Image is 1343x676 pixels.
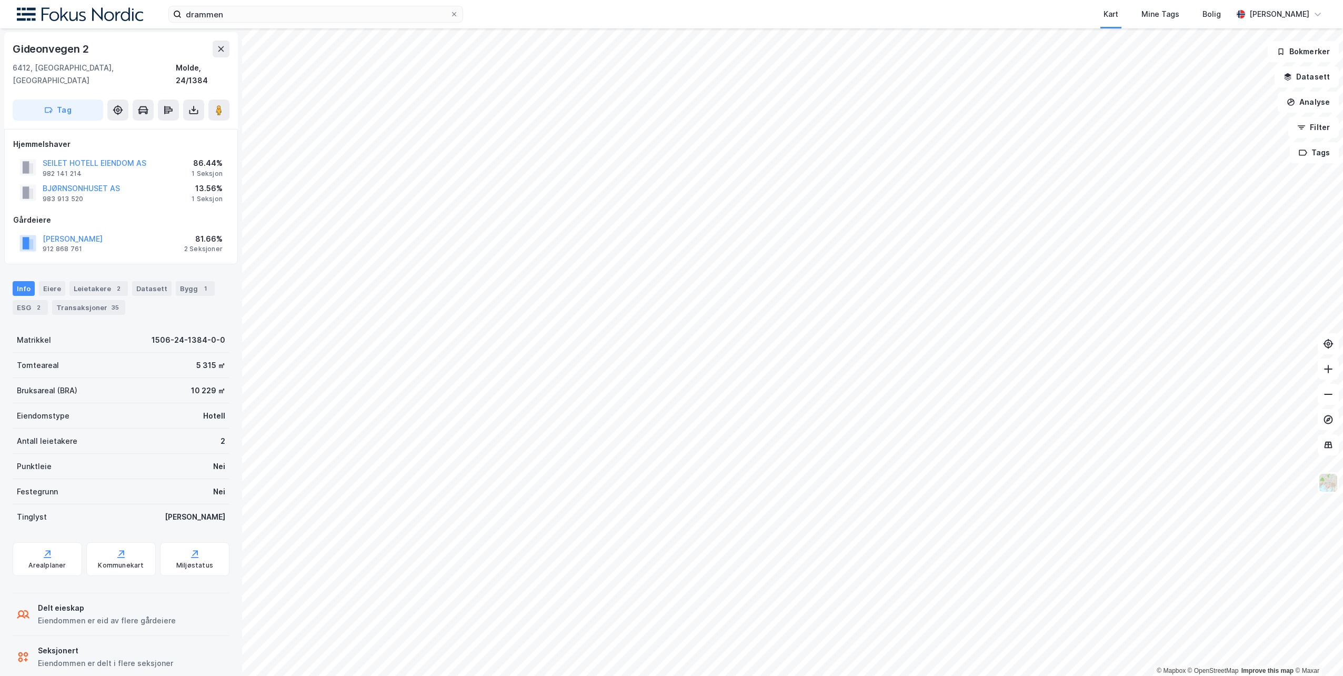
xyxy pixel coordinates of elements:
[17,384,77,397] div: Bruksareal (BRA)
[200,283,211,294] div: 1
[184,233,223,245] div: 81.66%
[17,511,47,523] div: Tinglyst
[17,359,59,372] div: Tomteareal
[1104,8,1118,21] div: Kart
[13,214,229,226] div: Gårdeiere
[1268,41,1339,62] button: Bokmerker
[1288,117,1339,138] button: Filter
[1290,625,1343,676] iframe: Chat Widget
[17,7,143,22] img: fokus-nordic-logo.8a93422641609758e4ac.png
[17,460,52,473] div: Punktleie
[52,300,125,315] div: Transaksjoner
[1318,473,1338,493] img: Z
[13,62,176,87] div: 6412, [GEOGRAPHIC_DATA], [GEOGRAPHIC_DATA]
[203,410,225,422] div: Hotell
[39,281,65,296] div: Eiere
[192,182,223,195] div: 13.56%
[192,195,223,203] div: 1 Seksjon
[1188,667,1239,674] a: OpenStreetMap
[98,561,144,570] div: Kommunekart
[213,460,225,473] div: Nei
[192,157,223,170] div: 86.44%
[191,384,225,397] div: 10 229 ㎡
[192,170,223,178] div: 1 Seksjon
[1249,8,1309,21] div: [PERSON_NAME]
[165,511,225,523] div: [PERSON_NAME]
[1157,667,1186,674] a: Mapbox
[17,485,58,498] div: Festegrunn
[13,41,91,57] div: Gideonvegen 2
[182,6,450,22] input: Søk på adresse, matrikkel, gårdeiere, leietakere eller personer
[221,435,225,448] div: 2
[38,657,173,670] div: Eiendommen er delt i flere seksjoner
[132,281,172,296] div: Datasett
[17,435,77,448] div: Antall leietakere
[28,561,66,570] div: Arealplaner
[1290,625,1343,676] div: Kontrollprogram for chat
[1290,142,1339,163] button: Tags
[1202,8,1221,21] div: Bolig
[17,334,51,346] div: Matrikkel
[1241,667,1294,674] a: Improve this map
[176,561,213,570] div: Miljøstatus
[13,300,48,315] div: ESG
[152,334,225,346] div: 1506-24-1384-0-0
[196,359,225,372] div: 5 315 ㎡
[33,302,44,313] div: 2
[213,485,225,498] div: Nei
[1275,66,1339,87] button: Datasett
[69,281,128,296] div: Leietakere
[43,245,82,253] div: 912 868 761
[1141,8,1179,21] div: Mine Tags
[43,170,82,178] div: 982 141 214
[38,644,173,657] div: Seksjonert
[43,195,83,203] div: 983 913 520
[38,602,176,614] div: Delt eieskap
[176,62,229,87] div: Molde, 24/1384
[13,100,103,121] button: Tag
[113,283,124,294] div: 2
[38,614,176,627] div: Eiendommen er eid av flere gårdeiere
[109,302,121,313] div: 35
[13,138,229,151] div: Hjemmelshaver
[13,281,35,296] div: Info
[184,245,223,253] div: 2 Seksjoner
[1278,92,1339,113] button: Analyse
[17,410,69,422] div: Eiendomstype
[176,281,215,296] div: Bygg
